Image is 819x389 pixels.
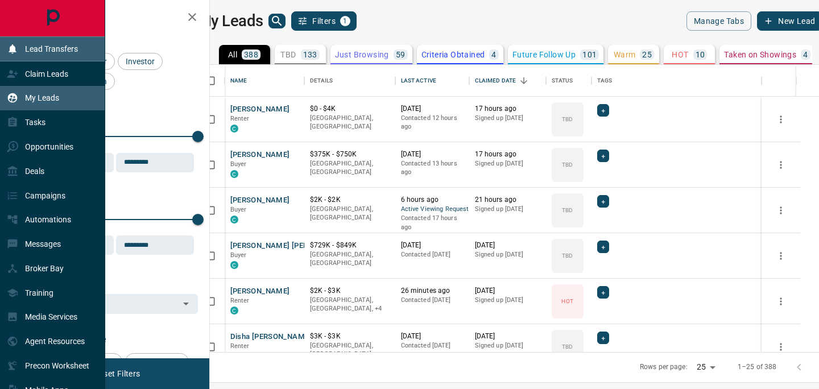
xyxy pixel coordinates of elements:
button: Manage Tabs [686,11,751,31]
div: Name [225,65,304,97]
p: Signed up [DATE] [475,114,540,123]
div: + [597,241,609,253]
p: Signed up [DATE] [475,205,540,214]
button: more [772,156,789,173]
div: + [597,104,609,117]
p: 17 hours ago [475,150,540,159]
p: $2K - $3K [310,286,390,296]
p: $3K - $3K [310,332,390,341]
span: + [601,150,605,162]
p: [DATE] [401,104,464,114]
p: 6 hours ago [401,195,464,205]
p: Contacted [DATE] [401,250,464,259]
div: Last Active [395,65,469,97]
button: [PERSON_NAME] [PERSON_NAME] [230,241,351,251]
p: TBD [562,251,573,260]
div: + [597,286,609,299]
span: + [601,332,605,344]
p: TBD [280,51,296,59]
span: Buyer [230,206,247,213]
p: Contacted 12 hours ago [401,114,464,131]
div: Return to Site [125,353,189,370]
div: Tags [597,65,613,97]
button: search button [268,14,286,28]
div: Investor [118,53,163,70]
p: All [228,51,237,59]
p: Future Follow Up [512,51,576,59]
p: 133 [303,51,317,59]
p: $375K - $750K [310,150,390,159]
p: $0 - $4K [310,104,390,114]
span: Renter [230,342,250,350]
p: Contacted 13 hours ago [401,159,464,177]
span: + [601,196,605,207]
div: Name [230,65,247,97]
p: 101 [582,51,597,59]
div: Status [552,65,573,97]
p: HOT [561,297,573,305]
p: 21 hours ago [475,195,540,205]
p: TBD [562,206,573,214]
p: Signed up [DATE] [475,296,540,305]
p: Contacted [DATE] [401,296,464,305]
button: [PERSON_NAME] [230,195,290,206]
button: Filters1 [291,11,357,31]
div: Claimed Date [475,65,516,97]
p: 17 hours ago [475,104,540,114]
div: Tags [591,65,762,97]
span: Buyer [230,160,247,168]
div: + [597,150,609,162]
p: Contacted 17 hours ago [401,214,464,231]
h2: Filters [36,11,198,25]
span: + [601,105,605,116]
span: + [601,241,605,253]
button: Sort [516,73,532,89]
span: Return to Site [129,357,185,366]
p: TBD [562,160,573,169]
p: Warm [614,51,636,59]
p: TBD [562,342,573,351]
p: Signed up [DATE] [475,341,540,350]
p: [GEOGRAPHIC_DATA], [GEOGRAPHIC_DATA] [310,341,390,359]
button: Reset Filters [86,364,147,383]
div: 25 [692,359,719,375]
p: 388 [244,51,258,59]
p: 10 [696,51,705,59]
div: condos.ca [230,261,238,269]
button: Disha [PERSON_NAME] [230,332,312,342]
p: Just Browsing [335,51,389,59]
p: Signed up [DATE] [475,159,540,168]
p: 1–25 of 388 [738,362,776,372]
button: more [772,111,789,128]
button: Open [178,296,194,312]
p: [DATE] [401,332,464,341]
div: + [597,195,609,208]
p: [GEOGRAPHIC_DATA], [GEOGRAPHIC_DATA] [310,250,390,268]
p: HOT [672,51,688,59]
span: Renter [230,115,250,122]
h1: My Leads [198,12,263,30]
p: Signed up [DATE] [475,250,540,259]
p: [DATE] [401,150,464,159]
p: Contacted [DATE] [401,341,464,350]
p: [DATE] [475,332,540,341]
p: Taken on Showings [724,51,796,59]
p: 4 [803,51,808,59]
p: $729K - $849K [310,241,390,250]
button: more [772,247,789,264]
div: condos.ca [230,216,238,224]
p: [DATE] [475,286,540,296]
p: [GEOGRAPHIC_DATA], [GEOGRAPHIC_DATA] [310,205,390,222]
span: Renter [230,297,250,304]
button: [PERSON_NAME] [230,286,290,297]
div: Details [304,65,395,97]
span: 1 [341,17,349,25]
div: condos.ca [230,170,238,178]
button: more [772,202,789,219]
p: 4 [491,51,496,59]
p: Criteria Obtained [421,51,485,59]
span: Active Viewing Request [401,205,464,214]
p: Etobicoke, North York, West End, Toronto [310,296,390,313]
div: condos.ca [230,125,238,133]
div: Status [546,65,591,97]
